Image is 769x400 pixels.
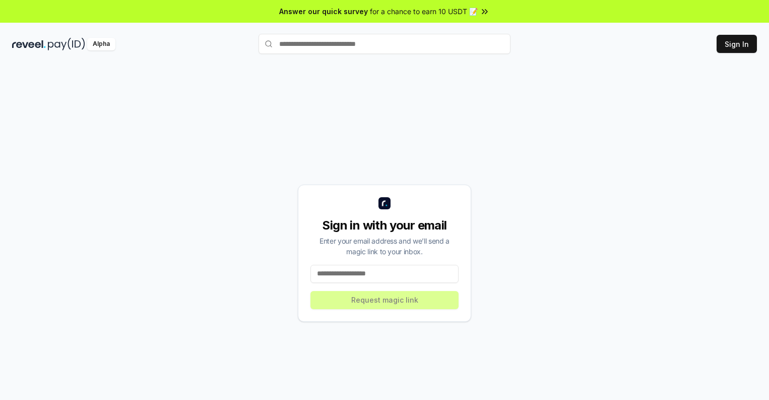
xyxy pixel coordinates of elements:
[310,236,459,257] div: Enter your email address and we’ll send a magic link to your inbox.
[279,6,368,17] span: Answer our quick survey
[48,38,85,50] img: pay_id
[378,197,391,209] img: logo_small
[370,6,478,17] span: for a chance to earn 10 USDT 📝
[717,35,757,53] button: Sign In
[12,38,46,50] img: reveel_dark
[310,217,459,234] div: Sign in with your email
[87,38,115,50] div: Alpha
